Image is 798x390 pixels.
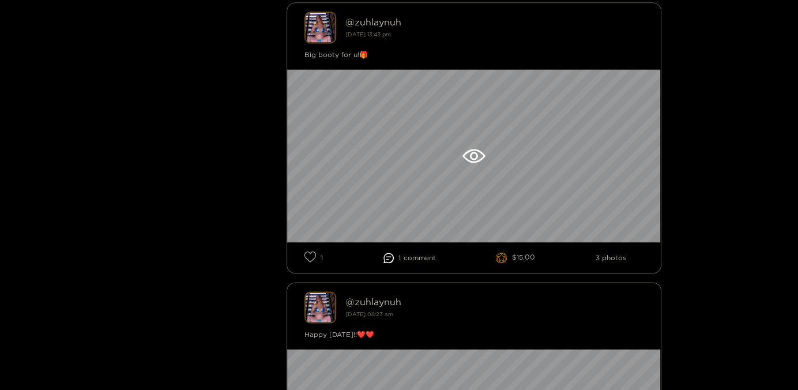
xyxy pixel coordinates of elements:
small: [DATE] 13:43 pm [345,31,391,37]
div: @ zuhlaynuh [345,297,643,307]
li: $15.00 [496,252,535,264]
img: zuhlaynuh [304,291,336,323]
li: 3 photos [596,254,626,262]
li: 1 [383,253,436,263]
li: 1 [304,251,323,264]
small: [DATE] 08:23 am [345,311,393,317]
div: Big booty for u!🎁 [304,49,643,61]
img: zuhlaynuh [304,12,336,43]
div: Happy [DATE]!!❤️❤️ [304,329,643,340]
span: comment [404,254,436,262]
div: @ zuhlaynuh [345,17,643,27]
